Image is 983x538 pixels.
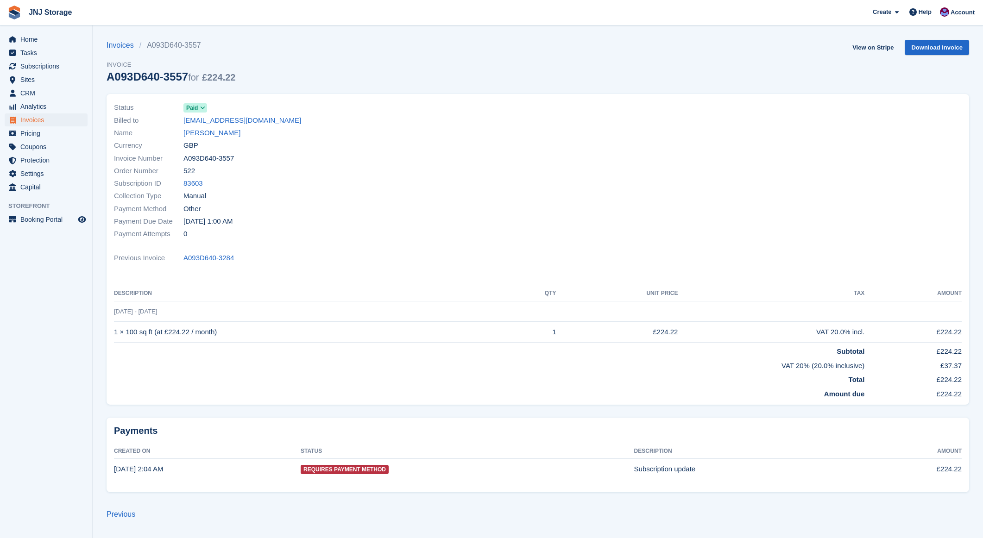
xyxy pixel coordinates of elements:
span: Analytics [20,100,76,113]
td: £224.22 [864,385,962,400]
span: Paid [186,104,198,112]
div: A093D640-3557 [107,70,235,83]
span: A093D640-3557 [183,153,234,164]
span: Help [919,7,932,17]
strong: Total [849,375,865,383]
span: Manual [183,191,206,201]
th: Amount [864,286,962,301]
span: Tasks [20,46,76,59]
span: Storefront [8,201,92,211]
a: menu [5,213,88,226]
span: Billed to [114,115,183,126]
td: VAT 20% (20.0% inclusive) [114,357,864,371]
td: 1 [512,322,556,343]
span: Name [114,128,183,138]
span: Status [114,102,183,113]
img: Jonathan Scrase [940,7,949,17]
span: Home [20,33,76,46]
a: menu [5,167,88,180]
strong: Amount due [824,390,865,398]
span: Subscriptions [20,60,76,73]
a: A093D640-3284 [183,253,234,263]
th: Created On [114,444,301,459]
a: menu [5,154,88,167]
a: Preview store [76,214,88,225]
td: Subscription update [634,459,867,479]
th: QTY [512,286,556,301]
td: £37.37 [864,357,962,371]
a: menu [5,127,88,140]
a: JNJ Storage [25,5,76,20]
span: Other [183,204,201,214]
span: Invoice [107,60,235,69]
th: Tax [678,286,864,301]
nav: breadcrumbs [107,40,235,51]
span: 522 [183,166,195,176]
a: [PERSON_NAME] [183,128,240,138]
a: Download Invoice [905,40,969,55]
span: Requires Payment Method [301,465,389,474]
img: stora-icon-8386f47178a22dfd0bd8f6a31ec36ba5ce8667c1dd55bd0f319d3a0aa187defe.svg [7,6,21,19]
span: GBP [183,140,198,151]
a: Paid [183,102,207,113]
a: menu [5,60,88,73]
span: Create [873,7,891,17]
div: VAT 20.0% incl. [678,327,864,338]
span: Order Number [114,166,183,176]
span: Booking Portal [20,213,76,226]
span: Invoice Number [114,153,183,164]
span: Payment Due Date [114,216,183,227]
span: [DATE] - [DATE] [114,308,157,315]
td: £224.22 [864,371,962,385]
span: Sites [20,73,76,86]
span: CRM [20,87,76,100]
span: Account [951,8,975,17]
td: 1 × 100 sq ft (at £224.22 / month) [114,322,512,343]
strong: Subtotal [837,347,864,355]
a: menu [5,140,88,153]
span: Currency [114,140,183,151]
th: Status [301,444,634,459]
span: Payment Method [114,204,183,214]
span: Settings [20,167,76,180]
span: Pricing [20,127,76,140]
a: menu [5,46,88,59]
a: [EMAIL_ADDRESS][DOMAIN_NAME] [183,115,301,126]
td: £224.22 [864,322,962,343]
a: menu [5,73,88,86]
span: Payment Attempts [114,229,183,239]
span: Protection [20,154,76,167]
span: Capital [20,181,76,194]
span: Coupons [20,140,76,153]
a: menu [5,181,88,194]
a: menu [5,33,88,46]
span: Invoices [20,113,76,126]
h2: Payments [114,425,962,437]
a: menu [5,100,88,113]
time: 2025-08-16 00:00:00 UTC [183,216,233,227]
span: for [188,72,199,82]
time: 2025-08-15 01:04:42 UTC [114,465,163,473]
a: View on Stripe [849,40,897,55]
a: menu [5,113,88,126]
th: Description [634,444,867,459]
span: Collection Type [114,191,183,201]
span: £224.22 [202,72,235,82]
span: Previous Invoice [114,253,183,263]
th: Description [114,286,512,301]
a: 83603 [183,178,203,189]
a: menu [5,87,88,100]
td: £224.22 [867,459,962,479]
a: Invoices [107,40,139,51]
td: £224.22 [556,322,678,343]
a: Previous [107,510,135,518]
th: Unit Price [556,286,678,301]
span: 0 [183,229,187,239]
span: Subscription ID [114,178,183,189]
td: £224.22 [864,343,962,357]
th: Amount [867,444,962,459]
